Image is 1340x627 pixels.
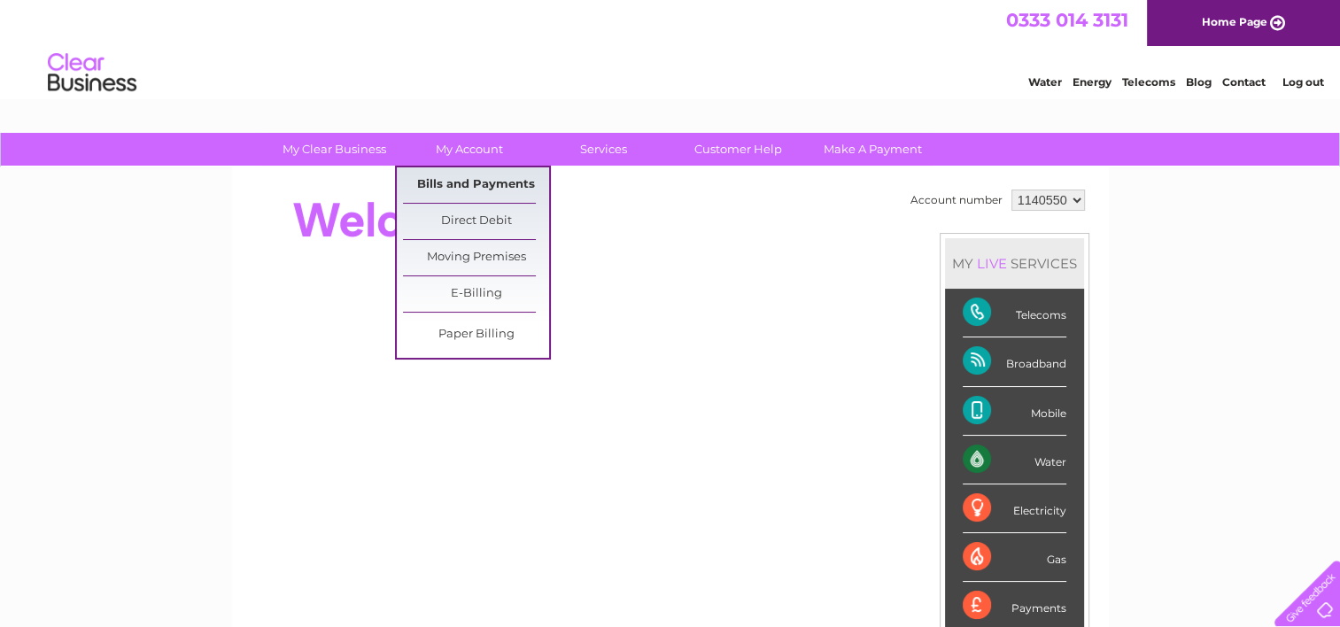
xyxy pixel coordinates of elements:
a: 0333 014 3131 [1006,9,1128,31]
div: MY SERVICES [945,238,1084,289]
a: Services [531,133,677,166]
div: Clear Business is a trading name of Verastar Limited (registered in [GEOGRAPHIC_DATA] No. 3667643... [252,10,1089,86]
a: Paper Billing [403,317,549,352]
div: Gas [963,533,1066,582]
div: Water [963,436,1066,484]
a: Direct Debit [403,204,549,239]
a: Moving Premises [403,240,549,275]
a: Energy [1073,75,1112,89]
td: Account number [906,185,1007,215]
a: Blog [1186,75,1212,89]
a: Bills and Payments [403,167,549,203]
a: Contact [1222,75,1266,89]
a: Make A Payment [800,133,946,166]
div: Telecoms [963,289,1066,337]
div: Mobile [963,387,1066,436]
a: Water [1028,75,1062,89]
a: Telecoms [1122,75,1175,89]
div: Electricity [963,484,1066,533]
a: My Clear Business [261,133,407,166]
a: Log out [1282,75,1323,89]
div: LIVE [973,255,1011,272]
img: logo.png [47,46,137,100]
a: E-Billing [403,276,549,312]
a: Customer Help [665,133,811,166]
a: My Account [396,133,542,166]
div: Broadband [963,337,1066,386]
